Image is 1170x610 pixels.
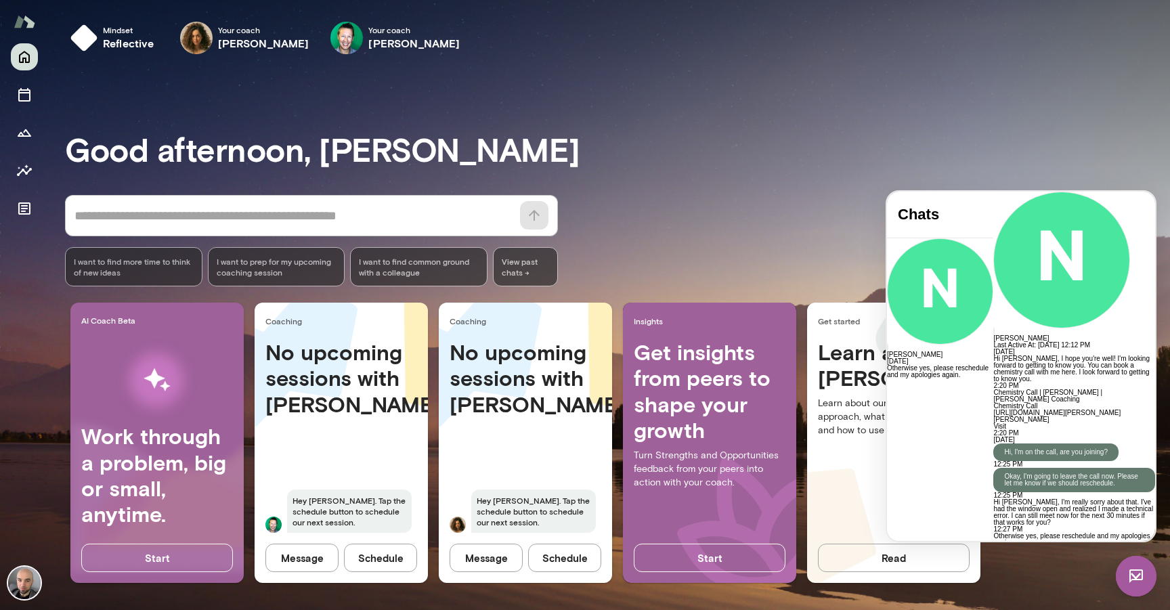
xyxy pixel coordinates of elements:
span: [DATE] [106,244,127,252]
span: Insights [634,315,791,326]
button: Documents [11,195,38,222]
img: Brian Lawrence [330,22,363,54]
span: 2:20 PM [106,190,131,198]
button: Insights [11,157,38,184]
h3: Good afternoon, [PERSON_NAME] [65,130,1170,168]
span: Hey [PERSON_NAME]. Tap the schedule button to schedule our next session. [287,489,412,533]
div: I want to prep for my upcoming coaching session [208,247,345,286]
span: I want to find common ground with a colleague [359,256,479,278]
button: Sessions [11,81,38,108]
p: Hi [PERSON_NAME], I'm really sorry about that. I've had the window open and realized I made a tec... [106,307,268,334]
div: I want to find common ground with a colleague [350,247,487,286]
img: AI Workflows [97,337,217,423]
span: AI Coach Beta [81,315,238,326]
h4: No upcoming sessions with [PERSON_NAME] [450,339,601,417]
h4: No upcoming sessions with [PERSON_NAME] [265,339,417,417]
p: Turn Strengths and Opportunities feedback from your peers into action with your coach. [634,449,785,489]
span: 2:20 PM [106,238,131,245]
img: Najla Elmachtoub [180,22,213,54]
div: I want to find more time to think of new ideas [65,247,202,286]
p: Okay, I'm going to leave the call now. Please let me know if we should reschedule. [117,282,257,295]
span: 12:25 PM [106,300,135,307]
button: Start [81,544,233,572]
img: mindset [70,24,97,51]
h4: Get insights from peers to shape your growth [634,339,785,443]
button: Home [11,43,38,70]
p: Learn about our coaching approach, what to expect next, and how to use [PERSON_NAME]. [818,397,970,437]
h6: [PERSON_NAME] [218,35,309,51]
div: Najla ElmachtoubYour coach[PERSON_NAME] [171,16,319,60]
span: Your coach [368,24,460,35]
h6: reflective [103,35,154,51]
h6: [PERSON_NAME] [106,144,268,150]
h6: [PERSON_NAME] [368,35,460,51]
h4: Learn about [PERSON_NAME] [818,339,970,391]
button: Growth Plan [11,119,38,146]
span: Get started [818,315,975,326]
span: Your coach [218,24,309,35]
span: I want to find more time to think of new ideas [74,256,194,278]
span: View past chats -> [493,247,558,286]
button: Schedule [344,544,417,572]
button: Message [450,544,523,572]
span: Mindset [103,24,154,35]
div: Brian LawrenceYour coach[PERSON_NAME] [321,16,469,60]
span: Last Active At: [DATE] 12:12 PM [106,150,203,157]
span: 12:27 PM [106,334,135,341]
a: Visit [106,231,119,238]
span: Hey [PERSON_NAME]. Tap the schedule button to schedule our next session. [471,489,596,533]
button: Mindsetreflective [65,16,165,60]
img: Brian Lawrence Lawrence [265,517,282,533]
p: Otherwise yes, please reschedule and my apologies again. [106,341,268,355]
span: Chemistry Call | [PERSON_NAME] | [PERSON_NAME] Coaching [106,197,215,211]
span: [DATE] [106,156,127,164]
button: Read [818,544,970,572]
img: Mento [14,9,35,35]
p: Hi, I'm on the call, are you joining? [117,257,221,264]
h4: Work through a problem, big or small, anytime. [81,423,233,527]
img: Najla Elmachtoub Elmachtoub [450,517,466,533]
span: I want to prep for my upcoming coaching session [217,256,337,278]
span: Coaching [450,315,607,326]
h4: Chats [11,14,95,32]
button: Start [634,544,785,572]
button: Schedule [528,544,601,572]
button: Message [265,544,339,572]
span: Coaching [265,315,422,326]
span: 12:25 PM [106,269,135,276]
span: Chemistry Call [106,211,150,218]
p: Hi [PERSON_NAME], I hope you're well! I'm looking forward to getting to know you. You can book a ... [106,164,268,191]
a: [URL][DOMAIN_NAME][PERSON_NAME][PERSON_NAME] [106,217,234,232]
img: Karol Gil [8,567,41,599]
